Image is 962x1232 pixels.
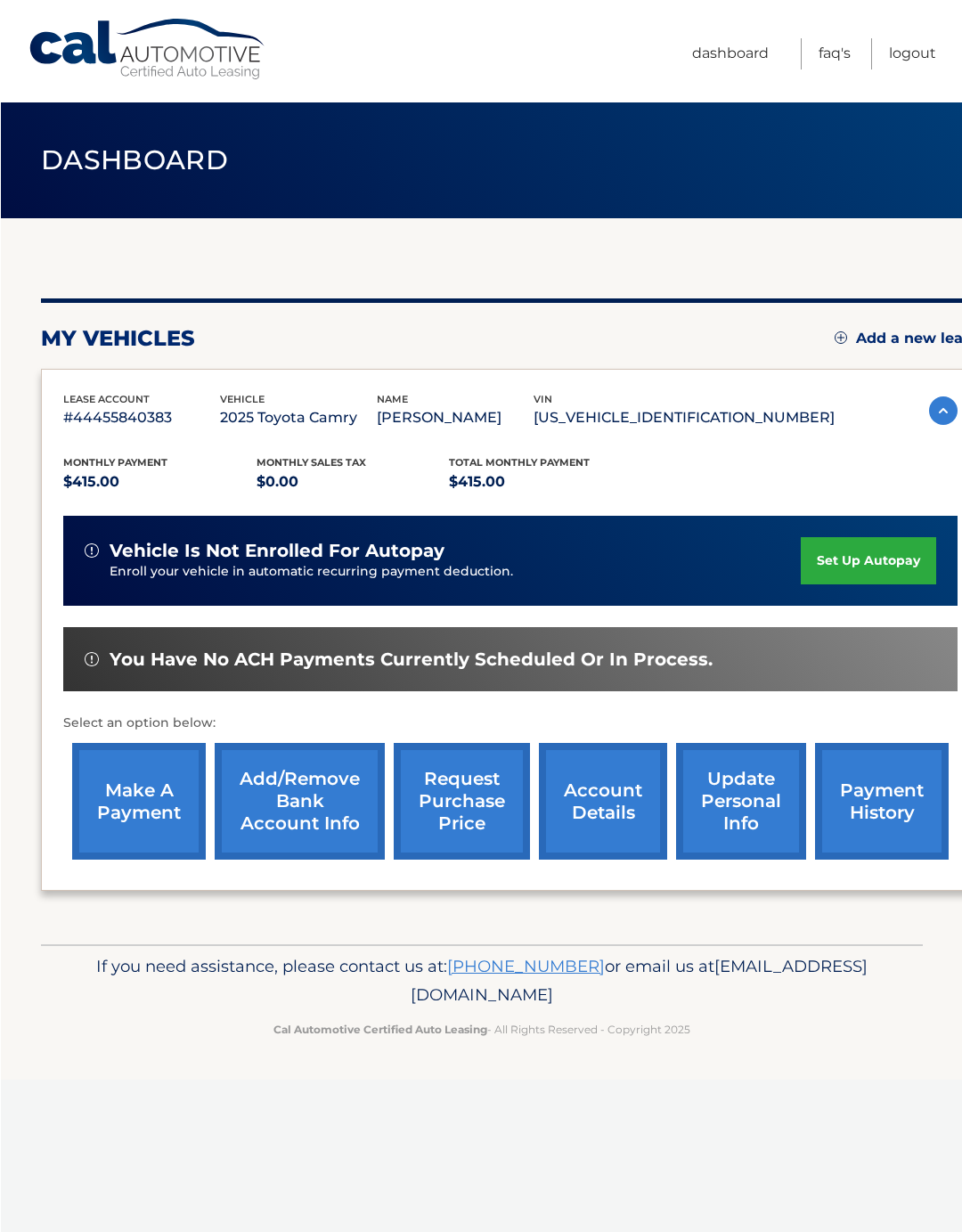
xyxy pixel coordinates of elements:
span: vehicle [219,393,264,405]
a: request purchase price [393,743,529,860]
a: set up autopay [800,537,935,584]
a: payment history [814,743,948,860]
p: If you need assistance, please contact us at: or email us at [67,952,895,1009]
a: Dashboard [691,38,768,69]
span: Dashboard [40,143,227,176]
p: $415.00 [448,469,641,494]
span: Monthly sales Tax [256,456,365,469]
a: update personal info [675,743,805,860]
p: Select an option below: [62,713,957,734]
span: lease account [62,393,149,405]
a: [PHONE_NUMBER] [446,956,604,976]
span: You have no ACH payments currently scheduled or in process. [109,649,712,671]
p: #44455840383 [62,405,219,430]
span: vin [533,393,551,405]
p: $415.00 [62,469,256,494]
span: [EMAIL_ADDRESS][DOMAIN_NAME] [410,956,867,1005]
a: Logout [888,38,935,69]
span: Total Monthly Payment [448,456,589,469]
p: Enroll your vehicle in automatic recurring payment deduction. [109,562,800,582]
h2: my vehicles [40,325,194,352]
p: [PERSON_NAME] [376,405,533,430]
p: $0.00 [256,469,449,494]
img: accordion-active.svg [928,396,957,425]
img: alert-white.svg [84,652,98,666]
strong: Cal Automotive Certified Auto Leasing [273,1023,486,1036]
span: name [376,393,407,405]
span: Monthly Payment [62,456,167,469]
a: Add/Remove bank account info [214,743,384,860]
a: Cal Automotive [27,18,267,81]
p: 2025 Toyota Camry [219,405,376,430]
span: vehicle is not enrolled for autopay [109,540,444,562]
a: account details [538,743,666,860]
a: FAQ's [818,38,850,69]
p: - All Rights Reserved - Copyright 2025 [67,1020,895,1039]
img: add.svg [834,331,846,344]
p: [US_VEHICLE_IDENTIFICATION_NUMBER] [533,405,834,430]
a: make a payment [71,743,205,860]
img: alert-white.svg [84,543,98,558]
